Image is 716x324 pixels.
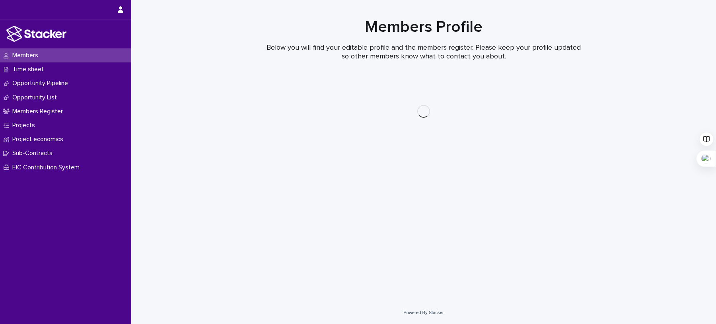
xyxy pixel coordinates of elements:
[6,26,66,42] img: stacker-logo-white.png
[9,94,63,101] p: Opportunity List
[9,149,59,157] p: Sub-Contracts
[265,44,583,61] p: Below you will find your editable profile and the members register. Please keep your profile upda...
[9,136,70,143] p: Project economics
[9,164,86,171] p: EIC Contribution System
[9,122,41,129] p: Projects
[9,52,45,59] p: Members
[9,66,50,73] p: Time sheet
[9,108,69,115] p: Members Register
[403,310,444,315] a: Powered By Stacker
[9,80,74,87] p: Opportunity Pipeline
[229,17,619,37] h1: Members Profile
